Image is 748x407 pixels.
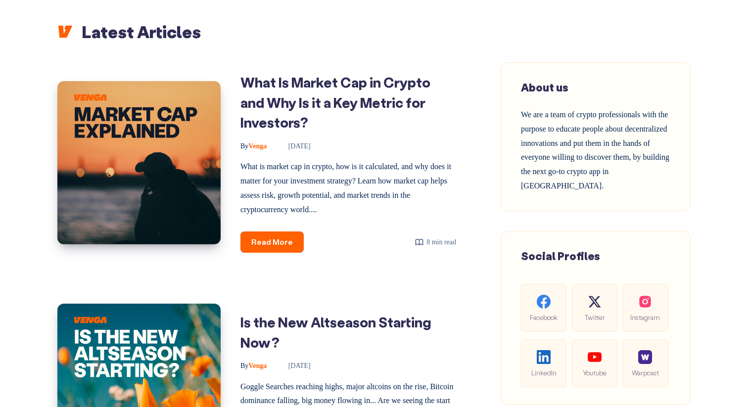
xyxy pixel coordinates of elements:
a: Twitter [572,284,617,332]
a: Read More [240,231,304,253]
span: By [240,362,248,369]
span: LinkedIn [529,367,559,378]
a: ByVenga [240,362,269,369]
span: Venga [240,142,267,150]
a: ByVenga [240,142,269,150]
p: What is market cap in crypto, how is it calculated, and why does it matter for your investment st... [240,160,456,217]
img: social-warpcast.e8a23a7ed3178af0345123c41633f860.png [638,350,652,364]
img: social-linkedin.be646fe421ccab3a2ad91cb58bdc9694.svg [537,350,551,364]
span: By [240,142,248,150]
span: Warpcast [630,367,660,378]
span: Twitter [580,312,609,323]
img: Image of: What Is Market Cap in Crypto and Why Is it a Key Metric for Investors? [57,81,221,244]
span: Facebook [529,312,559,323]
div: 8 min read [415,236,456,248]
span: Instagram [630,312,660,323]
a: LinkedIn [521,339,566,387]
time: [DATE] [275,362,311,369]
span: Venga [240,362,267,369]
span: Youtube [580,367,609,378]
a: Facebook [521,284,566,332]
img: social-youtube.99db9aba05279f803f3e7a4a838dfb6c.svg [588,350,602,364]
time: [DATE] [275,142,311,150]
a: Is the New Altseason Starting Now? [240,313,431,351]
a: Warpcast [622,339,668,387]
a: What Is Market Cap in Crypto and Why Is it a Key Metric for Investors? [240,73,430,131]
span: About us [521,80,568,94]
span: We are a team of crypto professionals with the purpose to educate people about decentralized inno... [521,110,669,190]
h2: Latest Articles [57,21,691,43]
a: Instagram [622,284,668,332]
span: Social Profiles [521,249,600,263]
a: Youtube [572,339,617,387]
